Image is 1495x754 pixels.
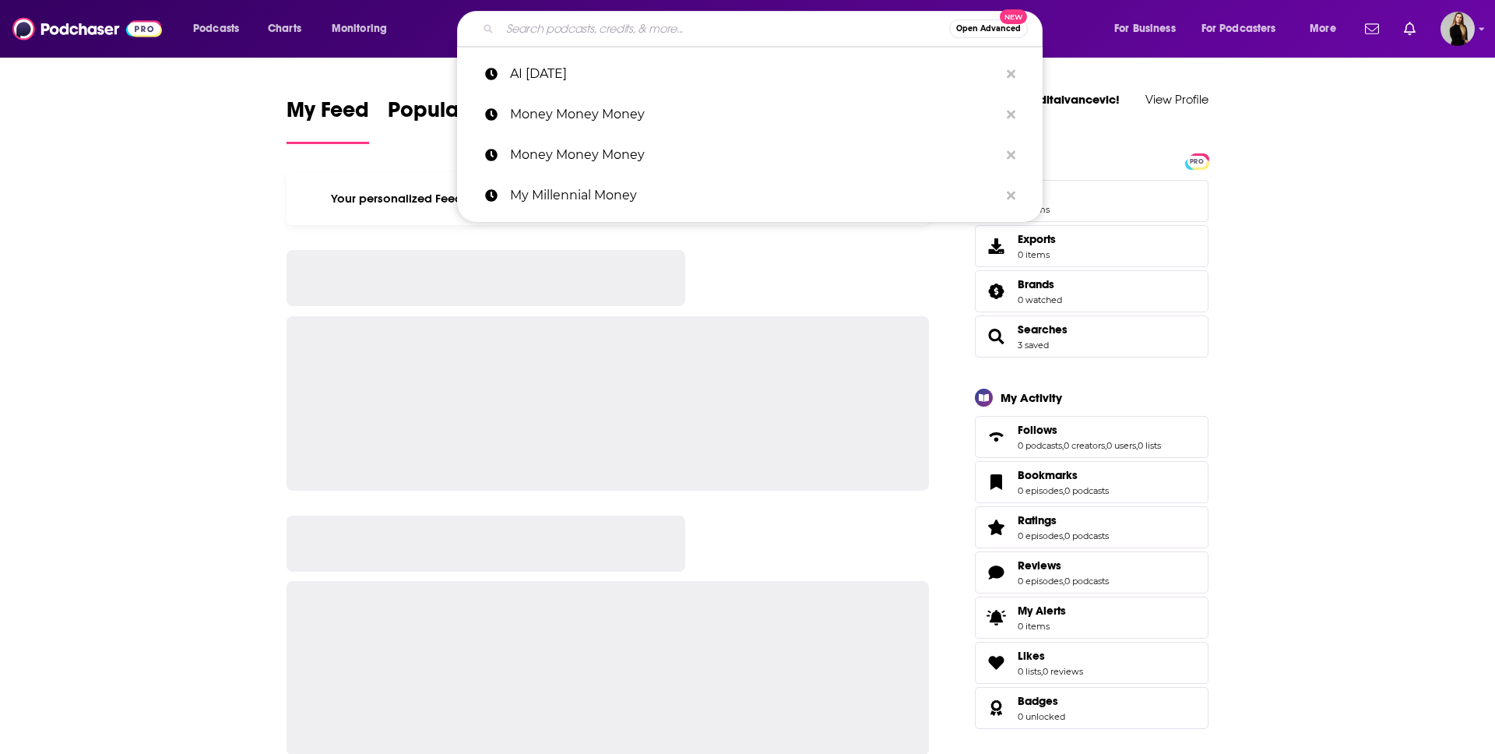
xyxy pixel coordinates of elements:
span: Badges [975,687,1208,729]
span: Popular Feed [388,97,520,132]
a: Bookmarks [1018,468,1109,482]
span: , [1063,530,1064,541]
span: Badges [1018,694,1058,708]
a: Badges [980,697,1011,719]
span: Likes [1018,649,1045,663]
button: Open AdvancedNew [949,19,1028,38]
a: Popular Feed [388,97,520,144]
a: Show notifications dropdown [1398,16,1422,42]
a: 0 reviews [1043,666,1083,677]
span: Ratings [975,506,1208,548]
span: , [1136,440,1138,451]
a: 0 podcasts [1064,576,1109,587]
a: Lists [975,180,1208,222]
span: For Podcasters [1201,18,1276,40]
button: open menu [1191,16,1299,41]
a: Reviews [980,562,1011,583]
div: Your personalized Feed is curated based on the Podcasts, Creators, Users, and Lists that you Follow. [287,172,929,225]
a: Follows [1018,423,1161,437]
p: Money Money Money [510,94,999,135]
a: Reviews [1018,558,1109,573]
img: Podchaser - Follow, Share and Rate Podcasts [12,14,162,44]
span: More [1310,18,1336,40]
a: Follows [980,426,1011,448]
span: PRO [1187,156,1206,167]
a: Badges [1018,694,1065,708]
span: My Alerts [1018,604,1066,618]
span: Open Advanced [956,25,1021,33]
span: Likes [975,642,1208,684]
button: Show profile menu [1440,12,1475,46]
a: 0 unlocked [1018,711,1065,722]
a: 0 episodes [1018,485,1063,496]
img: User Profile [1440,12,1475,46]
span: New [1000,9,1028,24]
a: 0 watched [1018,294,1062,305]
button: open menu [1299,16,1356,41]
span: Brands [975,270,1208,312]
span: Searches [975,315,1208,358]
div: Search podcasts, credits, & more... [472,11,1057,47]
span: Exports [1018,232,1056,246]
span: , [1041,666,1043,677]
span: , [1105,440,1106,451]
a: Money Money Money [457,135,1043,175]
span: Follows [1018,423,1057,437]
span: 0 items [1018,621,1066,632]
a: 0 creators [1064,440,1105,451]
span: For Business [1114,18,1176,40]
a: 0 podcasts [1064,530,1109,541]
span: Ratings [1018,513,1057,527]
span: My Feed [287,97,369,132]
a: My Alerts [975,597,1208,639]
span: Podcasts [193,18,239,40]
a: 0 lists [1018,666,1041,677]
a: Bookmarks [980,471,1011,493]
a: View Profile [1145,92,1208,107]
span: My Alerts [980,607,1011,629]
span: Exports [980,235,1011,257]
span: Bookmarks [975,461,1208,503]
span: Follows [975,416,1208,458]
a: PRO [1187,154,1206,166]
span: Monitoring [332,18,387,40]
span: Reviews [1018,558,1061,573]
button: open menu [321,16,407,41]
a: Likes [980,652,1011,674]
input: Search podcasts, credits, & more... [500,16,949,41]
a: My Millennial Money [457,175,1043,216]
a: Brands [1018,277,1062,291]
a: 0 podcasts [1064,485,1109,496]
span: , [1062,440,1064,451]
button: open menu [182,16,259,41]
p: My Millennial Money [510,175,999,216]
a: Searches [1018,322,1068,336]
span: , [1063,576,1064,587]
a: AI [DATE] [457,54,1043,94]
div: My Activity [1001,390,1062,405]
p: Money Money Money [510,135,999,175]
p: AI Today [510,54,999,94]
a: Searches [980,326,1011,347]
span: Reviews [975,551,1208,594]
button: open menu [1103,16,1195,41]
a: 0 episodes [1018,576,1063,587]
a: 0 podcasts [1018,440,1062,451]
a: Likes [1018,649,1083,663]
span: , [1063,485,1064,496]
a: 0 users [1106,440,1136,451]
a: Ratings [1018,513,1109,527]
span: Logged in as editaivancevic [1440,12,1475,46]
span: Charts [268,18,301,40]
a: Show notifications dropdown [1359,16,1385,42]
a: Brands [980,280,1011,302]
a: Charts [258,16,311,41]
span: Brands [1018,277,1054,291]
a: Money Money Money [457,94,1043,135]
a: Ratings [980,516,1011,538]
a: 0 episodes [1018,530,1063,541]
a: Welcome editaivancevic! [975,92,1120,107]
